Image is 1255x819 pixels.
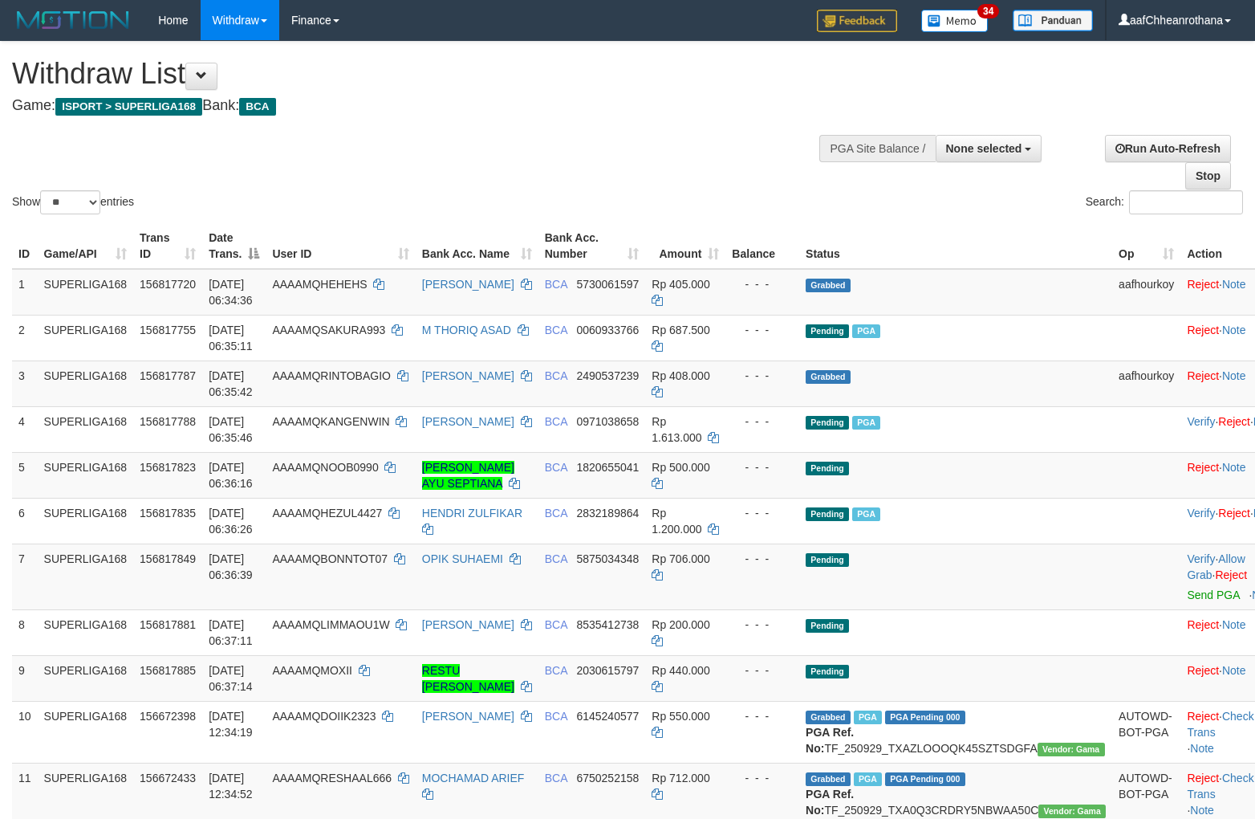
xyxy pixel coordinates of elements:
span: ISPORT > SUPERLIGA168 [55,98,202,116]
span: Copy 5730061597 to clipboard [576,278,639,291]
a: Note [1222,278,1246,291]
span: BCA [545,618,567,631]
div: - - - [732,414,793,430]
a: Reject [1187,664,1219,677]
a: Reject [1187,461,1219,474]
span: Copy 2030615797 to clipboard [576,664,639,677]
span: Rp 200.000 [652,618,709,631]
a: M THORIQ ASAD [422,324,511,336]
span: 156817881 [140,618,196,631]
span: Copy 0060933766 to clipboard [576,324,639,336]
span: AAAAMQNOOB0990 [272,461,378,474]
a: Note [1222,369,1246,382]
a: OPIK SUHAEMI [422,552,503,565]
span: [DATE] 12:34:52 [209,772,253,801]
td: 4 [12,406,38,452]
td: SUPERLIGA168 [38,498,134,544]
span: Marked by aafsoycanthlai [854,711,882,724]
td: SUPERLIGA168 [38,701,134,763]
span: Marked by aafnonsreyleab [852,416,880,430]
label: Show entries [12,190,134,214]
a: Reject [1187,710,1219,723]
span: AAAAMQBONNTOT07 [272,552,388,565]
span: 156817755 [140,324,196,336]
h4: Game: Bank: [12,98,821,114]
span: [DATE] 12:34:19 [209,710,253,739]
span: BCA [545,772,567,784]
a: Verify [1187,552,1215,565]
span: 156672433 [140,772,196,784]
span: Rp 687.500 [652,324,709,336]
span: AAAAMQSAKURA993 [272,324,385,336]
span: BCA [545,415,567,428]
a: Check Trans [1187,772,1253,801]
td: SUPERLIGA168 [38,609,134,655]
span: [DATE] 06:36:39 [209,552,253,581]
a: Note [1190,742,1214,755]
td: SUPERLIGA168 [38,655,134,701]
span: Pending [806,416,849,430]
a: [PERSON_NAME] [422,415,514,428]
a: Note [1190,804,1214,817]
span: Grabbed [806,370,851,384]
th: Trans ID: activate to sort column ascending [133,223,202,269]
td: SUPERLIGA168 [38,315,134,361]
span: Marked by aafnonsreyleab [852,507,880,521]
span: Vendor URL: https://trx31.1velocity.biz [1038,805,1106,818]
span: Rp 712.000 [652,772,709,784]
a: Reject [1218,507,1250,520]
span: 156817787 [140,369,196,382]
span: [DATE] 06:35:46 [209,415,253,444]
span: Rp 408.000 [652,369,709,382]
span: Copy 2490537239 to clipboard [576,369,639,382]
span: Marked by aafsoycanthlai [854,772,882,786]
h1: Withdraw List [12,58,821,90]
span: BCA [545,461,567,474]
span: AAAAMQRESHAAL666 [272,772,392,784]
td: SUPERLIGA168 [38,452,134,498]
span: 34 [977,4,999,18]
a: Allow Grab [1187,552,1245,581]
a: Reject [1187,369,1219,382]
span: Pending [806,553,849,567]
span: Rp 1.200.000 [652,507,701,536]
th: Status [799,223,1112,269]
a: [PERSON_NAME] AYU SEPTIANA [422,461,514,490]
div: - - - [732,617,793,633]
td: TF_250929_TXAZLOOOQK45SZTSDGFA [799,701,1112,763]
span: Pending [806,665,849,678]
b: PGA Ref. No: [806,726,854,755]
div: - - - [732,322,793,338]
a: [PERSON_NAME] [422,710,514,723]
div: - - - [732,368,793,384]
a: Verify [1187,507,1215,520]
span: BCA [545,324,567,336]
th: Game/API: activate to sort column ascending [38,223,134,269]
a: Verify [1187,415,1215,428]
img: Feedback.jpg [817,10,897,32]
span: BCA [545,278,567,291]
td: 9 [12,655,38,701]
span: BCA [545,710,567,723]
a: Reject [1218,415,1250,428]
td: SUPERLIGA168 [38,269,134,316]
span: 156817823 [140,461,196,474]
img: MOTION_logo.png [12,8,134,32]
th: Date Trans.: activate to sort column descending [202,223,266,269]
span: · [1187,552,1245,581]
a: [PERSON_NAME] [422,278,514,291]
span: AAAAMQLIMMAOU1W [272,618,389,631]
button: None selected [936,135,1042,162]
span: BCA [545,507,567,520]
a: MOCHAMAD ARIEF [422,772,525,784]
div: - - - [732,662,793,678]
th: User ID: activate to sort column ascending [266,223,415,269]
div: - - - [732,459,793,475]
span: [DATE] 06:36:26 [209,507,253,536]
input: Search: [1129,190,1243,214]
td: SUPERLIGA168 [38,544,134,609]
td: 2 [12,315,38,361]
td: aafhourkoy [1112,269,1180,316]
a: RESTU [PERSON_NAME] [422,664,514,693]
span: Copy 5875034348 to clipboard [576,552,639,565]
